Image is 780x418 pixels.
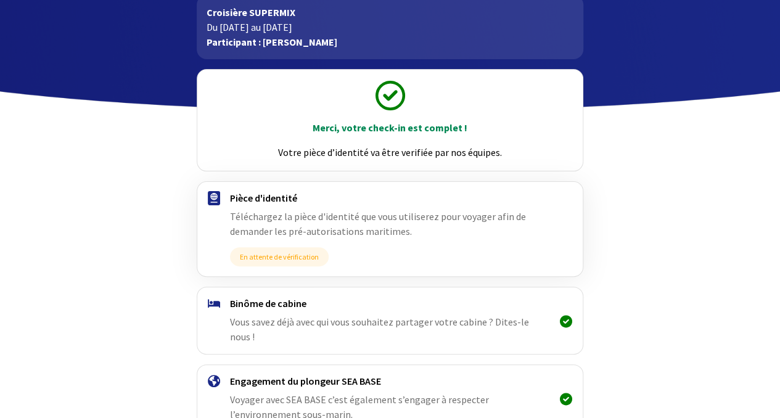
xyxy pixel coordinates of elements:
span: En attente de vérification [230,247,329,266]
h4: Engagement du plongeur SEA BASE [230,375,550,387]
img: binome.svg [208,299,220,308]
img: passport.svg [208,191,220,205]
span: Vous savez déjà avec qui vous souhaitez partager votre cabine ? Dites-le nous ! [230,316,529,343]
h4: Pièce d'identité [230,192,550,204]
img: engagement.svg [208,375,220,387]
p: Croisière SUPERMIX [207,5,573,20]
p: Votre pièce d’identité va être verifiée par nos équipes. [208,145,572,160]
h4: Binôme de cabine [230,297,550,309]
p: Participant : [PERSON_NAME] [207,35,573,49]
p: Merci, votre check-in est complet ! [208,120,572,135]
span: Téléchargez la pièce d'identité que vous utiliserez pour voyager afin de demander les pré-autoris... [230,210,526,237]
p: Du [DATE] au [DATE] [207,20,573,35]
